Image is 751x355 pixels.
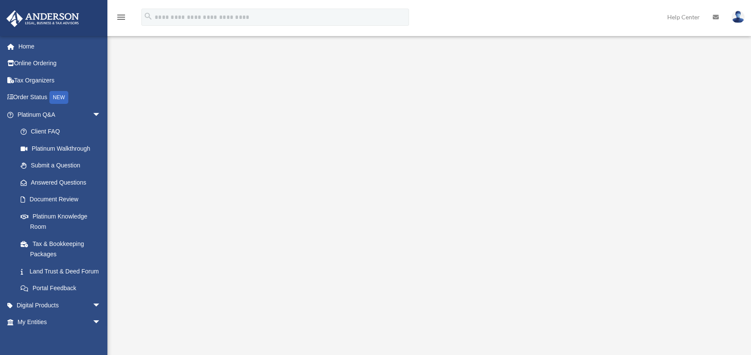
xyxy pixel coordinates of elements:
i: menu [116,12,126,22]
iframe: <span data-mce-type="bookmark" style="display: inline-block; width: 0px; overflow: hidden; line-h... [196,55,660,313]
a: Platinum Walkthrough [12,140,110,157]
a: Client FAQ [12,123,114,140]
a: Submit a Question [12,157,114,174]
span: arrow_drop_down [92,297,110,314]
a: Platinum Q&Aarrow_drop_down [6,106,114,123]
img: User Pic [732,11,745,23]
img: Anderson Advisors Platinum Portal [4,10,82,27]
a: My Entitiesarrow_drop_down [6,314,114,331]
a: Tax & Bookkeeping Packages [12,235,114,263]
span: arrow_drop_down [92,314,110,331]
a: Digital Productsarrow_drop_down [6,297,114,314]
a: Document Review [12,191,114,208]
a: Land Trust & Deed Forum [12,263,114,280]
a: Order StatusNEW [6,89,114,106]
a: Answered Questions [12,174,114,191]
a: Portal Feedback [12,280,114,297]
i: search [143,12,153,21]
div: NEW [49,91,68,104]
a: Online Ordering [6,55,114,72]
a: Platinum Knowledge Room [12,208,114,235]
a: Home [6,38,114,55]
a: menu [116,15,126,22]
span: arrow_drop_down [92,106,110,124]
a: Tax Organizers [6,72,114,89]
